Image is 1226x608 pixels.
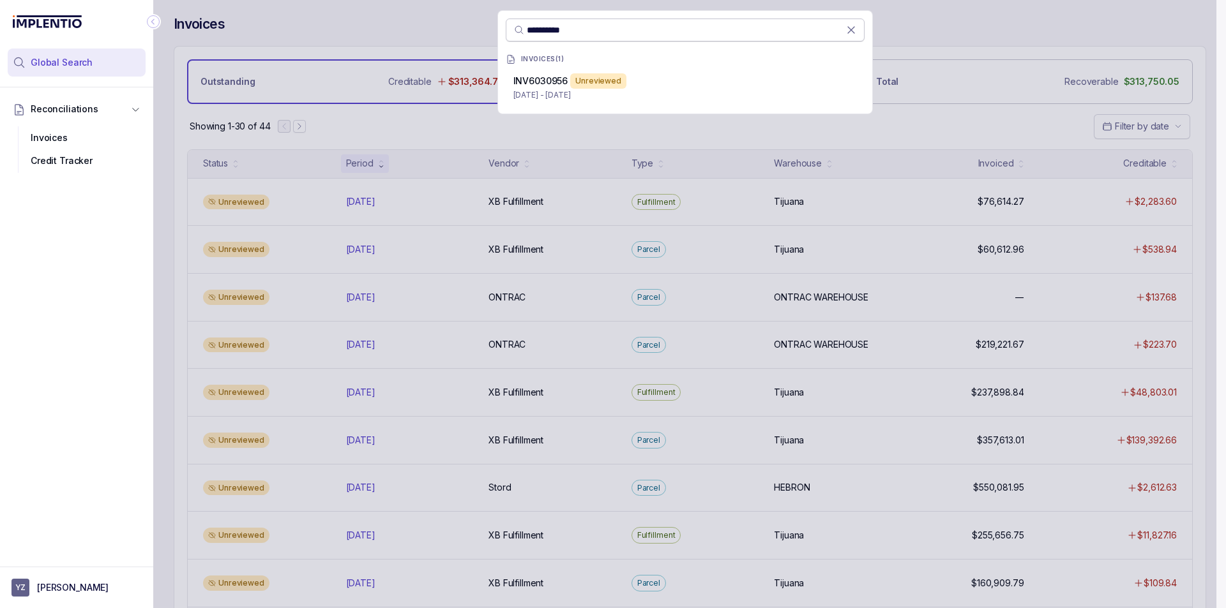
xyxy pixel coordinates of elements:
[513,89,857,101] p: [DATE] - [DATE]
[146,14,161,29] div: Collapse Icon
[8,95,146,123] button: Reconciliations
[8,124,146,175] div: Reconciliations
[31,56,93,69] span: Global Search
[570,73,626,89] div: Unreviewed
[18,149,135,172] div: Credit Tracker
[11,579,29,597] span: User initials
[37,581,109,594] p: [PERSON_NAME]
[11,579,142,597] button: User initials[PERSON_NAME]
[513,75,568,86] span: INV6030956
[521,56,564,63] p: INVOICES ( 1 )
[31,103,98,115] span: Reconciliations
[18,126,135,149] div: Invoices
